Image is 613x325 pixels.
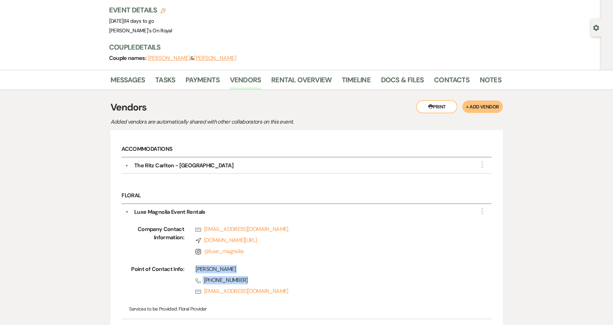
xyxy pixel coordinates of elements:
span: Couple names: [109,54,148,62]
span: [PERSON_NAME]'s On Royal [109,27,172,34]
button: ▼ [125,208,129,216]
span: [PHONE_NUMBER] [195,276,469,284]
a: Tasks [155,74,175,90]
a: [DOMAIN_NAME][URL] [195,236,469,244]
a: Rental Overview [271,74,331,90]
a: Notes [480,74,501,90]
p: Floral Provider [129,305,484,313]
p: Added vendors are automatically shared with other collaborators on this event. [110,117,351,126]
a: Messages [110,74,145,90]
a: Vendors [230,74,261,90]
h3: Event Details [109,5,172,15]
div: Luxe Magnolia Event Rentals [134,208,205,216]
div: [PERSON_NAME] [195,265,469,273]
a: [EMAIL_ADDRESS][DOMAIN_NAME] [195,225,469,233]
button: + Add Vendor [462,101,503,113]
a: @luxe_magnolia [204,248,244,255]
span: Company Contact Information: [129,225,184,258]
a: [EMAIL_ADDRESS][DOMAIN_NAME] [195,287,469,295]
button: [PERSON_NAME] [148,55,190,61]
a: Docs & Files [381,74,424,90]
h3: Vendors [110,100,503,115]
button: Open lead details [593,24,599,31]
span: 14 days to go [125,18,154,24]
span: Services to be Provided: [129,306,178,312]
span: Point of Contact Info: [129,265,184,298]
span: [DATE] [109,18,154,24]
h6: Accommodations [121,141,491,158]
div: The Ritz Carlton - [GEOGRAPHIC_DATA] [134,161,233,170]
button: ▼ [123,164,131,167]
button: [PERSON_NAME] [194,55,236,61]
a: Timeline [342,74,371,90]
h6: Floral [121,188,491,204]
a: Payments [186,74,220,90]
h3: Couple Details [109,42,495,52]
a: Contacts [434,74,469,90]
span: | [124,18,154,24]
span: & [148,55,236,62]
button: Print [416,100,457,113]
